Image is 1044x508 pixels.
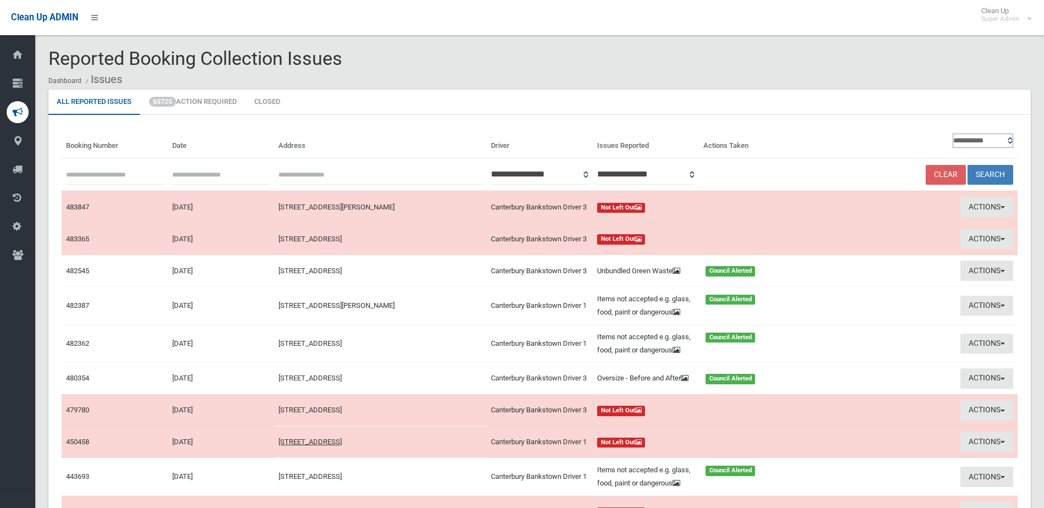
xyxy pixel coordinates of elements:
th: Issues Reported [593,128,699,158]
a: 483365 [66,235,89,243]
button: Actions [960,467,1013,487]
button: Actions [960,261,1013,281]
td: Canterbury Bankstown Driver 3 [487,255,593,287]
a: Items not accepted e.g. glass, food, paint or dangerous Council Alerted [597,292,801,319]
td: [DATE] [168,324,274,362]
a: Not Left Out [597,435,801,449]
a: 65725Action Required [141,90,245,115]
span: Not Left Out [597,234,646,245]
td: [DATE] [168,458,274,496]
a: Oversize - Before and After Council Alerted [597,372,801,385]
div: Oversize - Before and After [591,372,699,385]
a: Unbundled Green Waste Council Alerted [597,264,801,278]
span: Not Left Out [597,438,646,448]
a: Dashboard [48,77,81,85]
div: Unbundled Green Waste [591,264,699,278]
td: [STREET_ADDRESS] [274,426,487,458]
td: [STREET_ADDRESS] [274,255,487,287]
td: Canterbury Bankstown Driver 1 [487,426,593,458]
td: [DATE] [168,223,274,255]
th: Date [168,128,274,158]
a: 443693 [66,472,89,481]
td: [DATE] [168,394,274,426]
th: Actions Taken [699,128,805,158]
td: [STREET_ADDRESS] [274,223,487,255]
th: Booking Number [62,128,168,158]
span: Council Alerted [706,333,756,343]
a: 482387 [66,301,89,310]
span: Council Alerted [706,374,756,384]
td: [STREET_ADDRESS] [274,458,487,496]
td: Canterbury Bankstown Driver 3 [487,394,593,426]
td: [DATE] [168,362,274,394]
span: Reported Booking Collection Issues [48,47,342,69]
td: [DATE] [168,426,274,458]
span: Not Left Out [597,406,646,416]
th: Address [274,128,487,158]
button: Actions [960,334,1013,354]
a: Clear [926,165,966,185]
div: Items not accepted e.g. glass, food, paint or dangerous [591,463,699,490]
td: [STREET_ADDRESS] [274,394,487,426]
a: Closed [246,90,288,115]
td: Canterbury Bankstown Driver 3 [487,191,593,223]
a: 479780 [66,406,89,414]
span: Clean Up ADMIN [11,12,78,23]
small: Super Admin [981,15,1019,23]
div: Items not accepted e.g. glass, food, paint or dangerous [591,292,699,319]
td: [STREET_ADDRESS] [274,324,487,362]
a: Not Left Out [597,201,801,214]
td: Canterbury Bankstown Driver 1 [487,286,593,324]
button: Actions [960,229,1013,249]
td: Canterbury Bankstown Driver 3 [487,223,593,255]
td: Canterbury Bankstown Driver 1 [487,458,593,496]
span: Council Alerted [706,466,756,476]
a: 450458 [66,438,89,446]
td: [DATE] [168,255,274,287]
a: 482545 [66,267,89,275]
button: Actions [960,368,1013,389]
li: Issues [83,69,122,90]
td: [DATE] [168,191,274,223]
td: [STREET_ADDRESS][PERSON_NAME] [274,191,487,223]
button: Actions [960,432,1013,452]
a: 483847 [66,203,89,211]
td: [STREET_ADDRESS][PERSON_NAME] [274,286,487,324]
a: 482362 [66,339,89,347]
button: Actions [960,400,1013,421]
button: Actions [960,197,1013,217]
span: Not Left Out [597,203,646,213]
a: Items not accepted e.g. glass, food, paint or dangerous Council Alerted [597,463,801,490]
a: Not Left Out [597,233,801,246]
span: Council Alerted [706,266,756,277]
th: Driver [487,128,593,158]
td: [STREET_ADDRESS] [274,362,487,394]
a: Items not accepted e.g. glass, food, paint or dangerous Council Alerted [597,330,801,357]
a: 480354 [66,374,89,382]
span: Clean Up [976,7,1030,23]
td: Canterbury Bankstown Driver 1 [487,324,593,362]
a: All Reported Issues [48,90,140,115]
button: Search [968,165,1013,185]
a: Not Left Out [597,404,801,417]
div: Items not accepted e.g. glass, food, paint or dangerous [591,330,699,357]
td: [DATE] [168,286,274,324]
td: Canterbury Bankstown Driver 3 [487,362,593,394]
button: Actions [960,296,1013,316]
span: Council Alerted [706,295,756,305]
span: 65725 [149,97,176,107]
